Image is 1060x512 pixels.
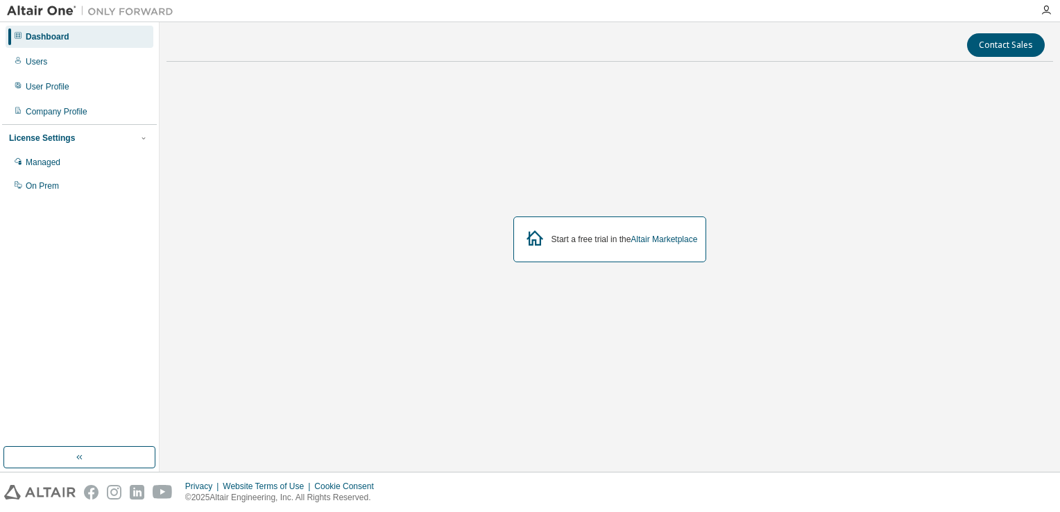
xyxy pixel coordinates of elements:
[185,481,223,492] div: Privacy
[26,81,69,92] div: User Profile
[9,133,75,144] div: License Settings
[314,481,382,492] div: Cookie Consent
[7,4,180,18] img: Altair One
[130,485,144,500] img: linkedin.svg
[26,31,69,42] div: Dashboard
[26,106,87,117] div: Company Profile
[26,157,60,168] div: Managed
[26,56,47,67] div: Users
[153,485,173,500] img: youtube.svg
[4,485,76,500] img: altair_logo.svg
[967,33,1045,57] button: Contact Sales
[107,485,121,500] img: instagram.svg
[631,234,697,244] a: Altair Marketplace
[552,234,698,245] div: Start a free trial in the
[223,481,314,492] div: Website Terms of Use
[84,485,99,500] img: facebook.svg
[185,492,382,504] p: © 2025 Altair Engineering, Inc. All Rights Reserved.
[26,180,59,191] div: On Prem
